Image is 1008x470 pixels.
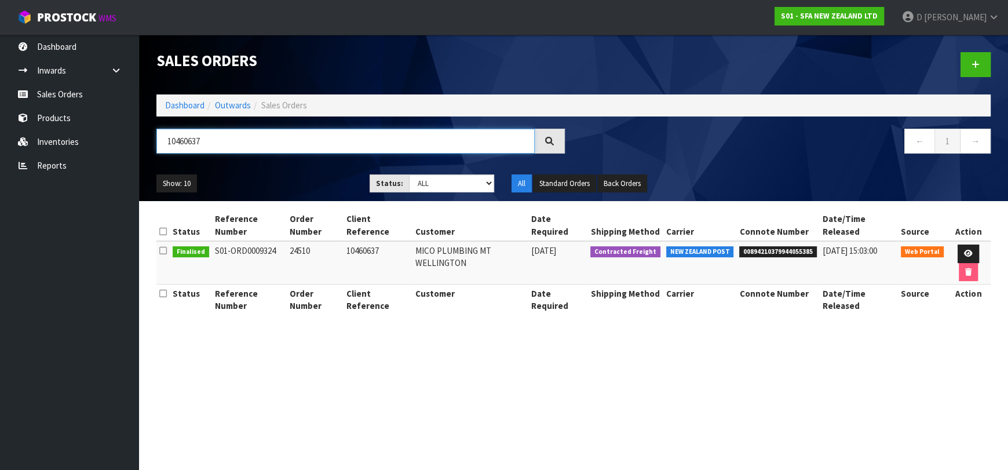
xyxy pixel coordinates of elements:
button: All [512,174,532,193]
th: Status [170,285,212,315]
span: Sales Orders [261,100,307,111]
th: Client Reference [344,285,412,315]
th: Order Number [287,210,344,241]
th: Order Number [287,285,344,315]
a: Dashboard [165,100,204,111]
span: D [916,12,922,23]
input: Search sales orders [156,129,535,154]
th: Source [898,210,947,241]
th: Source [898,285,947,315]
small: WMS [98,13,116,24]
th: Client Reference [344,210,412,241]
span: [DATE] 15:03:00 [823,245,877,256]
span: Contracted Freight [590,246,660,258]
td: MICO PLUMBING MT WELLINGTON [412,241,528,285]
a: → [960,129,991,154]
a: 1 [934,129,960,154]
strong: S01 - SFA NEW ZEALAND LTD [781,11,878,21]
th: Carrier [663,210,737,241]
img: cube-alt.png [17,10,32,24]
a: ← [904,129,935,154]
th: Reference Number [212,210,287,241]
th: Connote Number [736,285,820,315]
span: 00894210379944055385 [739,246,817,258]
strong: Status: [376,178,403,188]
th: Carrier [663,285,737,315]
button: Show: 10 [156,174,197,193]
td: 10460637 [344,241,412,285]
th: Connote Number [736,210,820,241]
h1: Sales Orders [156,52,565,69]
span: Finalised [173,246,209,258]
th: Date/Time Released [820,285,898,315]
th: Status [170,210,212,241]
th: Action [947,210,991,241]
th: Action [947,285,991,315]
span: Web Portal [901,246,944,258]
span: [DATE] [531,245,556,256]
a: Outwards [215,100,251,111]
span: NEW ZEALAND POST [666,246,734,258]
th: Shipping Method [587,285,663,315]
th: Date Required [528,285,587,315]
nav: Page navigation [582,129,991,157]
th: Shipping Method [587,210,663,241]
th: Customer [412,285,528,315]
th: Reference Number [212,285,287,315]
td: 24510 [287,241,344,285]
span: ProStock [37,10,96,25]
span: [PERSON_NAME] [924,12,987,23]
td: S01-ORD0009324 [212,241,287,285]
th: Date/Time Released [820,210,898,241]
button: Standard Orders [533,174,596,193]
button: Back Orders [597,174,647,193]
th: Date Required [528,210,587,241]
th: Customer [412,210,528,241]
